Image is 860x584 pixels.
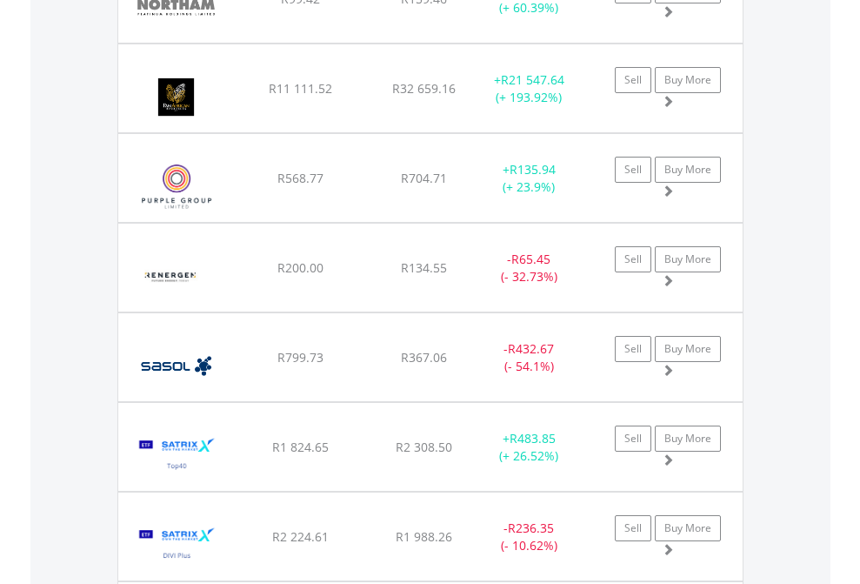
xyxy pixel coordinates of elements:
[508,340,554,357] span: R432.67
[615,157,651,183] a: Sell
[277,349,323,366] span: R799.73
[655,336,721,362] a: Buy More
[269,80,332,97] span: R11 111.52
[615,426,651,452] a: Sell
[615,515,651,541] a: Sell
[615,67,651,93] a: Sell
[475,520,583,554] div: - (- 10.62%)
[655,515,721,541] a: Buy More
[655,426,721,452] a: Buy More
[396,528,452,545] span: R1 988.26
[277,170,323,186] span: R568.77
[475,161,583,196] div: + (+ 23.9%)
[127,66,225,128] img: EQU.ZA.PAN.png
[511,251,550,267] span: R65.45
[127,335,225,397] img: EQU.ZA.SOL.png
[401,170,447,186] span: R704.71
[127,425,227,487] img: EQU.ZA.STX40.png
[510,161,556,178] span: R135.94
[475,430,583,465] div: + (+ 26.52%)
[127,156,227,218] img: EQU.ZA.PPE.png
[277,259,323,276] span: R200.00
[475,340,583,375] div: - (- 54.1%)
[396,439,452,455] span: R2 308.50
[508,520,554,536] span: R236.35
[127,514,227,576] img: EQU.ZA.STXDIV.png
[475,251,583,285] div: - (- 32.73%)
[127,245,215,307] img: EQU.ZA.REN.png
[272,528,329,545] span: R2 224.61
[401,349,447,366] span: R367.06
[655,67,721,93] a: Buy More
[655,246,721,272] a: Buy More
[401,259,447,276] span: R134.55
[615,336,651,362] a: Sell
[501,71,564,88] span: R21 547.64
[475,71,583,106] div: + (+ 193.92%)
[392,80,456,97] span: R32 659.16
[655,157,721,183] a: Buy More
[615,246,651,272] a: Sell
[510,430,556,446] span: R483.85
[272,439,329,455] span: R1 824.65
